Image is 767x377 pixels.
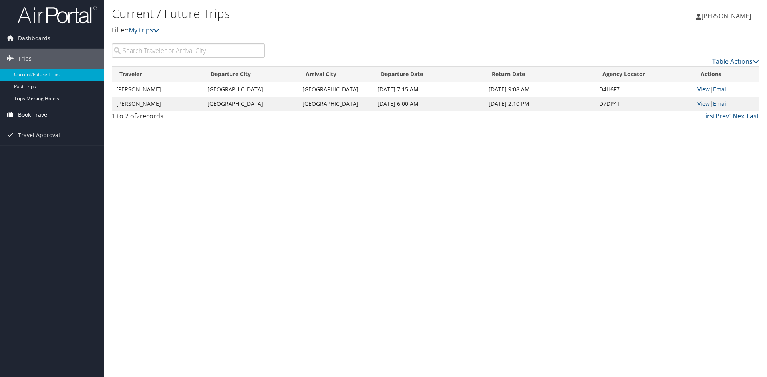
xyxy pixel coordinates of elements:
th: Actions [693,67,759,82]
a: Prev [715,112,729,120]
td: [GEOGRAPHIC_DATA] [298,97,374,111]
span: 2 [136,112,140,120]
td: | [693,82,759,97]
input: Search Traveler or Arrival City [112,43,265,58]
td: D4H6F7 [595,82,693,97]
a: First [702,112,715,120]
h1: Current / Future Trips [112,5,543,22]
a: Next [733,112,747,120]
td: [DATE] 2:10 PM [485,97,595,111]
td: [DATE] 9:08 AM [485,82,595,97]
th: Departure Date: activate to sort column descending [374,67,484,82]
a: View [697,85,710,93]
span: Travel Approval [18,125,60,145]
td: D7DP4T [595,97,693,111]
span: Trips [18,49,32,69]
td: | [693,97,759,111]
td: [PERSON_NAME] [112,82,203,97]
td: [GEOGRAPHIC_DATA] [203,97,298,111]
a: 1 [729,112,733,120]
div: 1 to 2 of records [112,111,265,125]
p: Filter: [112,25,543,36]
span: Book Travel [18,105,49,125]
td: [DATE] 6:00 AM [374,97,484,111]
td: [GEOGRAPHIC_DATA] [203,82,298,97]
span: [PERSON_NAME] [701,12,751,20]
a: My trips [129,26,159,34]
a: Email [713,100,728,107]
span: Dashboards [18,28,50,48]
td: [GEOGRAPHIC_DATA] [298,82,374,97]
img: airportal-logo.png [18,5,97,24]
th: Arrival City: activate to sort column ascending [298,67,374,82]
th: Return Date: activate to sort column ascending [485,67,595,82]
a: Email [713,85,728,93]
a: View [697,100,710,107]
td: [DATE] 7:15 AM [374,82,484,97]
a: [PERSON_NAME] [696,4,759,28]
a: Table Actions [712,57,759,66]
th: Departure City: activate to sort column ascending [203,67,298,82]
th: Traveler: activate to sort column ascending [112,67,203,82]
th: Agency Locator: activate to sort column ascending [595,67,693,82]
a: Last [747,112,759,120]
td: [PERSON_NAME] [112,97,203,111]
